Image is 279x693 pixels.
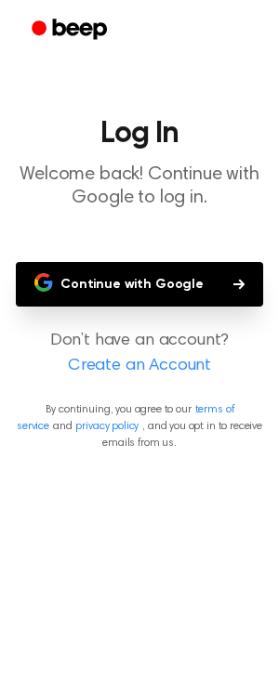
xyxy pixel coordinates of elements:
p: Don’t have an account? [15,329,264,379]
a: Create an Account [19,354,260,379]
button: Continue with Google [16,262,263,307]
p: By continuing, you agree to our and , and you opt in to receive emails from us. [15,401,264,451]
h1: Log In [15,119,264,149]
a: privacy policy [75,421,139,432]
p: Welcome back! Continue with Google to log in. [15,163,264,210]
a: Beep [19,12,124,48]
